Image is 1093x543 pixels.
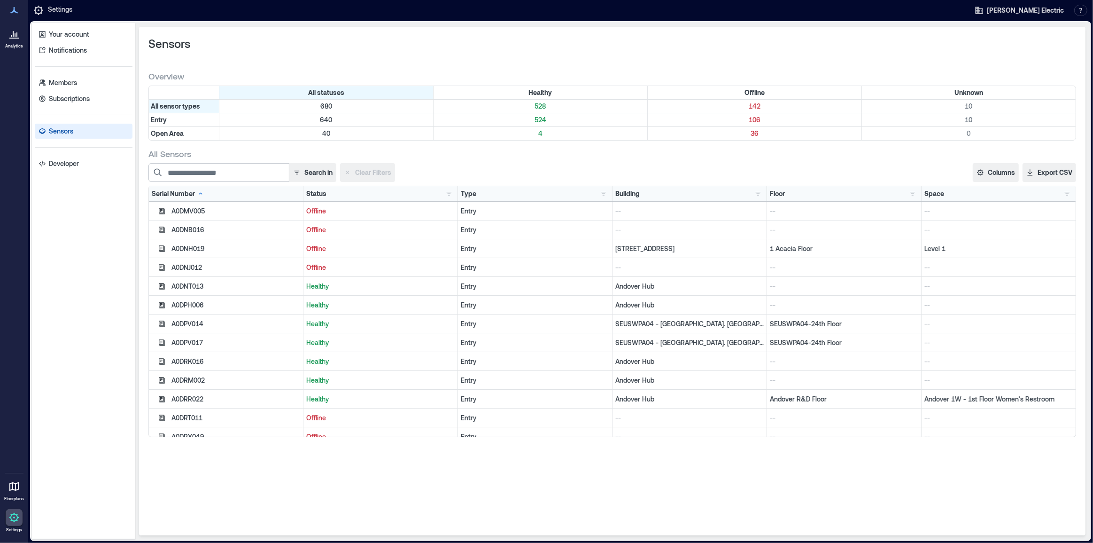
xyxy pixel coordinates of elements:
[221,115,431,125] p: 640
[461,189,476,198] div: Type
[864,129,1074,138] p: 0
[219,86,434,99] div: All statuses
[435,102,645,111] p: 528
[306,189,326,198] div: Status
[770,338,918,347] p: SEUSWPA04-24th Floor
[461,206,609,216] div: Entry
[1,475,27,504] a: Floorplans
[615,432,764,441] p: --
[149,113,219,126] div: Filter by Type: Entry
[306,394,455,404] p: Healthy
[615,189,640,198] div: Building
[924,338,1073,347] p: --
[49,78,77,87] p: Members
[35,75,132,90] a: Members
[924,189,944,198] div: Space
[49,46,87,55] p: Notifications
[289,163,336,182] button: Search in
[924,413,1073,423] p: --
[306,432,455,441] p: Offline
[770,376,918,385] p: --
[924,244,1073,253] p: Level 1
[171,357,300,366] div: A0DRK016
[650,115,860,125] p: 106
[615,319,764,329] p: SEUSWPA04 - [GEOGRAPHIC_DATA]. [GEOGRAPHIC_DATA]
[770,413,918,423] p: --
[148,148,191,159] span: All Sensors
[615,394,764,404] p: Andover Hub
[35,91,132,106] a: Subscriptions
[171,206,300,216] div: A0DMV005
[171,244,300,253] div: A0DNH019
[435,129,645,138] p: 4
[924,376,1073,385] p: --
[306,244,455,253] p: Offline
[171,376,300,385] div: A0DRM002
[648,127,862,140] div: Filter by Type: Open Area & Status: Offline
[924,394,1073,404] p: Andover 1W - 1st Floor Women's Restroom
[149,100,219,113] div: All sensor types
[306,225,455,235] p: Offline
[987,6,1064,15] span: [PERSON_NAME] Electric
[770,319,918,329] p: SEUSWPA04-24th Floor
[864,115,1074,125] p: 10
[461,319,609,329] div: Entry
[221,129,431,138] p: 40
[924,300,1073,310] p: --
[434,127,648,140] div: Filter by Type: Open Area & Status: Healthy
[461,394,609,404] div: Entry
[171,338,300,347] div: A0DPV017
[171,282,300,291] div: A0DNT013
[306,206,455,216] p: Offline
[770,263,918,272] p: --
[49,30,89,39] p: Your account
[35,156,132,171] a: Developer
[461,376,609,385] div: Entry
[171,225,300,235] div: A0DNB016
[615,282,764,291] p: Andover Hub
[648,86,862,99] div: Filter by Status: Offline
[615,300,764,310] p: Andover Hub
[648,113,862,126] div: Filter by Type: Entry & Status: Offline
[770,432,918,441] p: --
[770,244,918,253] p: 1 Acacia Floor
[924,357,1073,366] p: --
[5,43,23,49] p: Analytics
[972,3,1067,18] button: [PERSON_NAME] Electric
[434,113,648,126] div: Filter by Type: Entry & Status: Healthy
[4,496,24,502] p: Floorplans
[924,319,1073,329] p: --
[49,94,90,103] p: Subscriptions
[434,86,648,99] div: Filter by Status: Healthy
[864,102,1074,111] p: 10
[650,129,860,138] p: 36
[615,225,764,235] p: --
[461,282,609,291] div: Entry
[171,413,300,423] div: A0DRT011
[924,282,1073,291] p: --
[35,43,132,58] a: Notifications
[862,86,1076,99] div: Filter by Status: Unknown
[615,244,764,253] p: [STREET_ADDRESS]
[340,163,395,182] button: Clear Filters
[924,206,1073,216] p: --
[171,263,300,272] div: A0DNJ012
[152,189,204,198] div: Serial Number
[615,206,764,216] p: --
[770,357,918,366] p: --
[306,300,455,310] p: Healthy
[35,124,132,139] a: Sensors
[148,71,184,82] span: Overview
[615,413,764,423] p: --
[461,263,609,272] div: Entry
[171,432,300,441] div: A0DRY049
[49,159,79,168] p: Developer
[770,282,918,291] p: --
[615,376,764,385] p: Andover Hub
[435,115,645,125] p: 524
[6,527,22,533] p: Settings
[221,102,431,111] p: 680
[306,319,455,329] p: Healthy
[461,413,609,423] div: Entry
[306,376,455,385] p: Healthy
